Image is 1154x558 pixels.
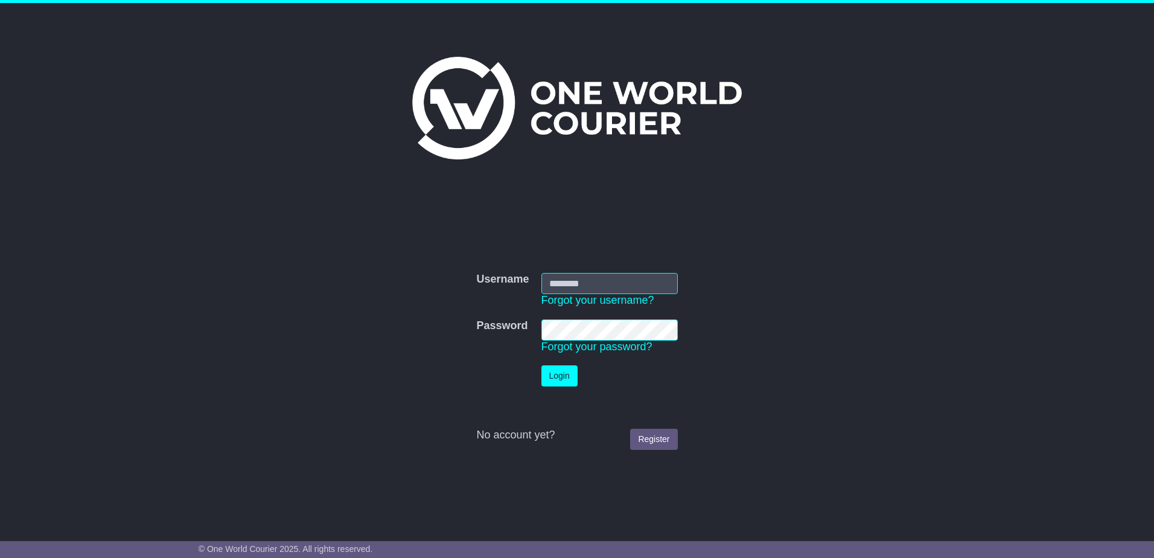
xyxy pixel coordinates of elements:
a: Register [630,429,677,450]
span: © One World Courier 2025. All rights reserved. [199,544,373,554]
img: One World [412,57,742,159]
label: Password [476,319,528,333]
label: Username [476,273,529,286]
div: No account yet? [476,429,677,442]
a: Forgot your password? [541,341,652,353]
button: Login [541,365,578,386]
a: Forgot your username? [541,294,654,306]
